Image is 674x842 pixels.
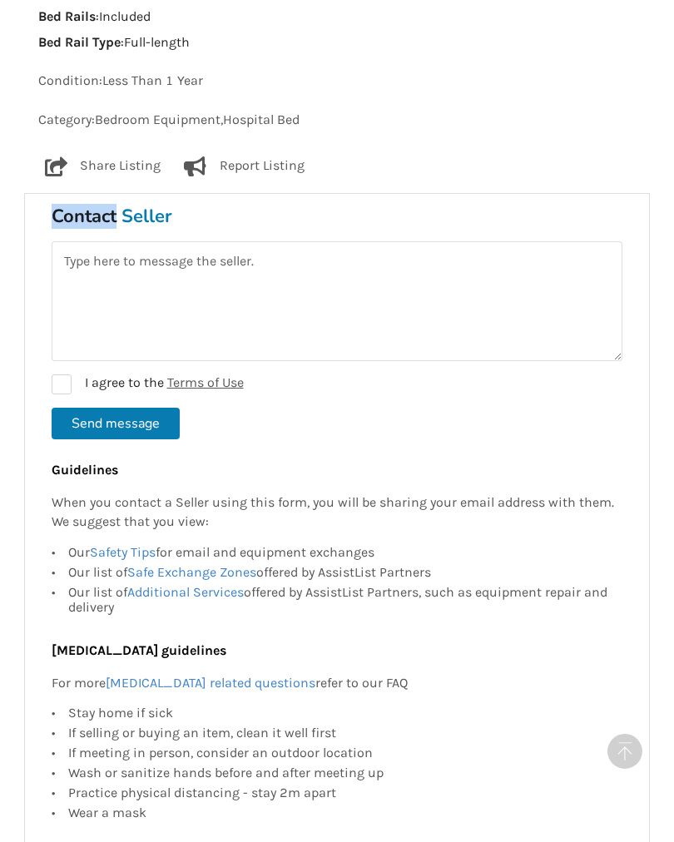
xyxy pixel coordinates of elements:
div: Practice physical distancing - stay 2m apart [68,783,614,803]
p: : Included [38,7,637,27]
div: Stay home if sick [68,706,614,723]
a: Safe Exchange Zones [127,564,256,580]
h3: Contact Seller [52,205,622,228]
strong: Bed Rails [38,8,96,24]
p: Report Listing [220,156,305,176]
p: When you contact a Seller using this form, you will be sharing your email address with them. We s... [52,493,614,532]
div: Wash or sanitize hands before and after meeting up [68,763,614,783]
div: Wear a mask [68,803,614,820]
a: Safety Tips [90,544,156,560]
a: Additional Services [127,584,244,600]
p: Category: Bedroom Equipment , Hospital Bed [38,111,637,130]
div: Our list of offered by AssistList Partners, such as equipment repair and delivery [68,582,614,615]
div: If selling or buying an item, clean it well first [68,723,614,743]
p: For more refer to our FAQ [52,674,614,693]
p: Share Listing [80,156,161,176]
strong: Bed Rail Type [38,34,121,50]
a: Terms of Use [167,374,244,390]
b: [MEDICAL_DATA] guidelines [52,642,226,658]
div: If meeting in person, consider an outdoor location [68,743,614,763]
label: I agree to the [52,374,244,394]
div: Our for email and equipment exchanges [68,545,614,562]
a: [MEDICAL_DATA] related questions [106,675,315,691]
p: : Full-length [38,33,637,52]
div: Our list of offered by AssistList Partners [68,562,614,582]
b: Guidelines [52,462,118,478]
p: Condition: Less Than 1 Year [38,72,637,91]
button: Send message [52,408,180,439]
